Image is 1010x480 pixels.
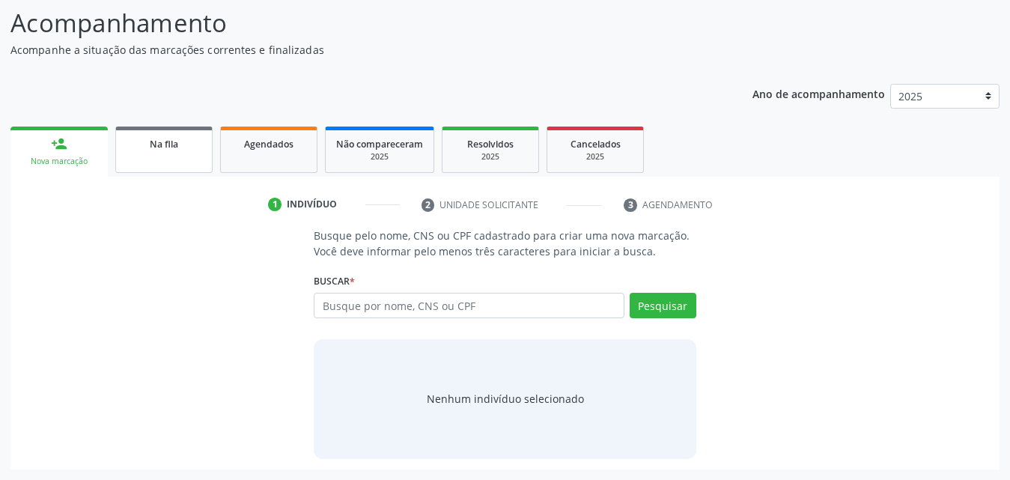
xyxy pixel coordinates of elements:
span: Não compareceram [336,138,423,151]
span: Resolvidos [467,138,514,151]
div: 1 [268,198,282,211]
div: Nova marcação [21,156,97,167]
p: Acompanhamento [10,4,703,42]
label: Buscar [314,270,355,293]
div: Nenhum indivíduo selecionado [427,391,584,407]
p: Ano de acompanhamento [752,84,885,103]
div: 2025 [453,151,528,162]
p: Busque pelo nome, CNS ou CPF cadastrado para criar uma nova marcação. Você deve informar pelo men... [314,228,696,259]
div: 2025 [336,151,423,162]
span: Cancelados [571,138,621,151]
span: Agendados [244,138,293,151]
div: 2025 [558,151,633,162]
div: person_add [51,136,67,152]
p: Acompanhe a situação das marcações correntes e finalizadas [10,42,703,58]
div: Indivíduo [287,198,337,211]
button: Pesquisar [630,293,696,318]
span: Na fila [150,138,178,151]
input: Busque por nome, CNS ou CPF [314,293,624,318]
